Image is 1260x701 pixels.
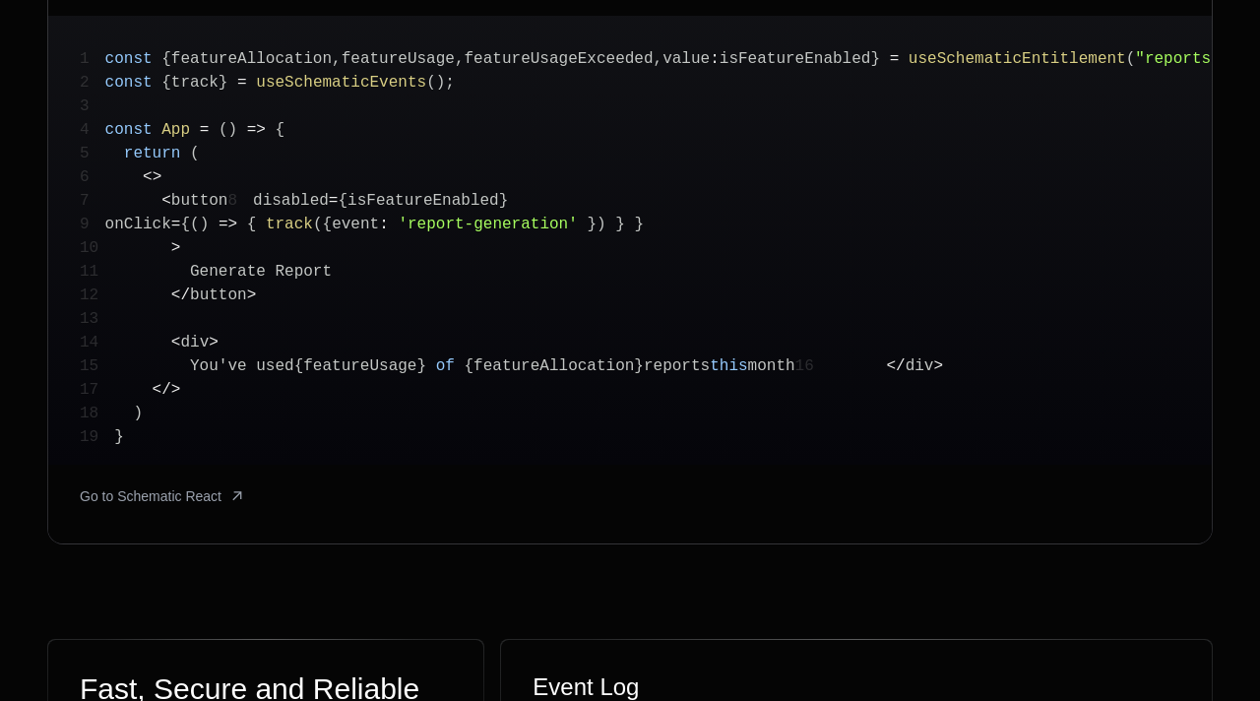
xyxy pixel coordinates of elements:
span: = [890,50,900,68]
span: { [247,216,257,233]
span: featureUsageExceeded [465,50,654,68]
span: onClick [105,216,171,233]
span: 6 [80,165,105,189]
span: => [247,121,266,139]
span: month [748,357,795,375]
span: track [171,74,219,92]
span: Generate [190,263,266,281]
span: div [906,357,934,375]
span: 8 [227,189,253,213]
span: 1 [80,47,105,71]
span: "reports" [1135,50,1220,68]
span: > [153,168,162,186]
span: featureUsage [342,50,455,68]
span: track [266,216,313,233]
span: = [237,74,247,92]
span: reports [644,357,710,375]
span: ) [227,121,237,139]
span: { [465,357,474,375]
span: < [153,381,162,399]
span: > [209,334,219,351]
span: { [180,216,190,233]
span: useSchematicEvents [256,74,426,92]
span: { [323,216,333,233]
span: 5 [80,142,105,165]
span: , [332,50,342,68]
span: } [634,357,644,375]
span: > [247,287,257,304]
span: featureUsage [303,357,416,375]
span: event [332,216,379,233]
span: of [436,357,455,375]
span: { [338,192,347,210]
span: ) [597,216,606,233]
span: 17 [80,378,114,402]
span: , [455,50,465,68]
span: 12 [80,284,114,307]
span: You [190,357,219,375]
span: const [105,74,153,92]
span: => [219,216,237,233]
span: 've used [219,357,294,375]
span: isFeatureEnabled [347,192,499,210]
span: { [294,357,304,375]
span: < [161,192,171,210]
span: } [499,192,509,210]
span: } [219,74,228,92]
span: 16 [795,354,830,378]
span: 11 [80,260,114,284]
span: 19 [80,425,114,449]
span: / [896,357,906,375]
span: = [329,192,339,210]
span: / [161,381,171,399]
span: Report [275,263,332,281]
span: ) [436,74,446,92]
span: } [634,216,644,233]
span: { [161,50,171,68]
span: > [171,381,181,399]
span: > [171,239,181,257]
span: : [379,216,389,233]
span: : [710,50,720,68]
span: } [870,50,880,68]
span: } [615,216,625,233]
span: value [662,50,710,68]
span: 7 [80,189,105,213]
span: div [180,334,209,351]
span: 9 [80,213,105,236]
span: ) [200,216,210,233]
span: > [933,357,943,375]
span: return [124,145,181,162]
span: Go to Schematic React [80,486,221,506]
span: 4 [80,118,105,142]
span: const [105,50,153,68]
span: = [171,216,181,233]
span: this [710,357,747,375]
span: ( [190,216,200,233]
span: } [114,428,124,446]
span: 13 [80,307,114,331]
span: { [276,121,285,139]
span: 18 [80,402,114,425]
span: featureAllocation [171,50,332,68]
span: App [161,121,190,139]
span: ( [190,145,200,162]
span: ; [445,74,455,92]
span: ( [426,74,436,92]
span: isFeatureEnabled [720,50,871,68]
span: ( [219,121,228,139]
span: button [171,192,228,210]
span: } [416,357,426,375]
span: 3 [80,95,105,118]
span: 'report-generation' [398,216,577,233]
span: { [161,74,171,92]
span: / [180,287,190,304]
span: 2 [80,71,105,95]
span: featureAllocation [473,357,634,375]
span: 14 [80,331,114,354]
span: < [171,287,181,304]
span: < [171,334,181,351]
span: , [654,50,663,68]
span: < [143,168,153,186]
span: = [200,121,210,139]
